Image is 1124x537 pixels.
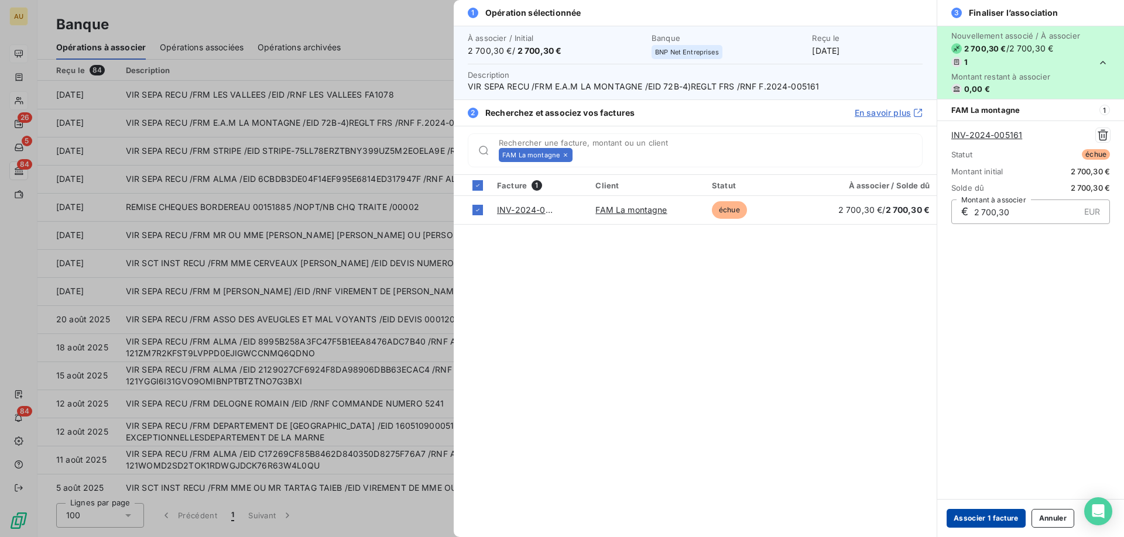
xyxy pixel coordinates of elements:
span: 2 700,30 € / [838,205,930,215]
input: placeholder [577,149,922,161]
span: échue [1082,149,1110,160]
div: Client [595,181,698,190]
div: [DATE] [812,33,923,57]
span: 1 [964,57,968,67]
span: Montant restant à associer [951,72,1080,81]
div: Open Intercom Messenger [1084,497,1112,525]
span: Opération sélectionnée [485,7,581,19]
span: / 2 700,30 € [1006,43,1054,54]
span: 3 [951,8,962,18]
a: INV-2024-005161 [951,129,1022,141]
span: Finaliser l’association [969,7,1058,19]
span: Description [468,70,510,80]
span: Recherchez et associez vos factures [485,107,635,119]
a: En savoir plus [855,107,923,119]
button: Associer 1 facture [947,509,1026,528]
span: échue [712,201,747,219]
span: 2 [468,108,478,118]
div: Facture [497,180,581,191]
span: 2 700,30 € [886,205,930,215]
span: Nouvellement associé / À associer [951,31,1080,40]
span: Reçu le [812,33,923,43]
span: FAM La montagne [502,152,560,159]
span: Montant initial [951,167,1003,176]
span: BNP Net Entreprises [655,49,719,56]
a: INV-2024-005161 [497,205,568,215]
span: 1 [468,8,478,18]
span: 2 700,30 € / [468,45,645,57]
span: 0,00 € [964,84,990,94]
span: 2 700,30 € [1071,167,1111,176]
span: À associer / Initial [468,33,645,43]
span: Statut [951,150,972,159]
span: 2 700,30 € [964,44,1006,53]
span: 1 [532,180,542,191]
a: FAM La montagne [595,205,667,215]
div: Statut [712,181,796,190]
button: Annuler [1032,509,1074,528]
div: À associer / Solde dû [810,181,930,190]
span: FAM La montagne [951,105,1020,115]
span: VIR SEPA RECU /FRM E.A.M LA MONTAGNE /EID 72B-4)REGLT FRS /RNF F.2024-005161 [468,81,923,92]
span: Banque [652,33,805,43]
span: 1 [1099,105,1110,115]
span: 2 700,30 € [1071,183,1111,192]
span: Solde dû [951,183,984,192]
span: 2 700,30 € [518,46,562,56]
